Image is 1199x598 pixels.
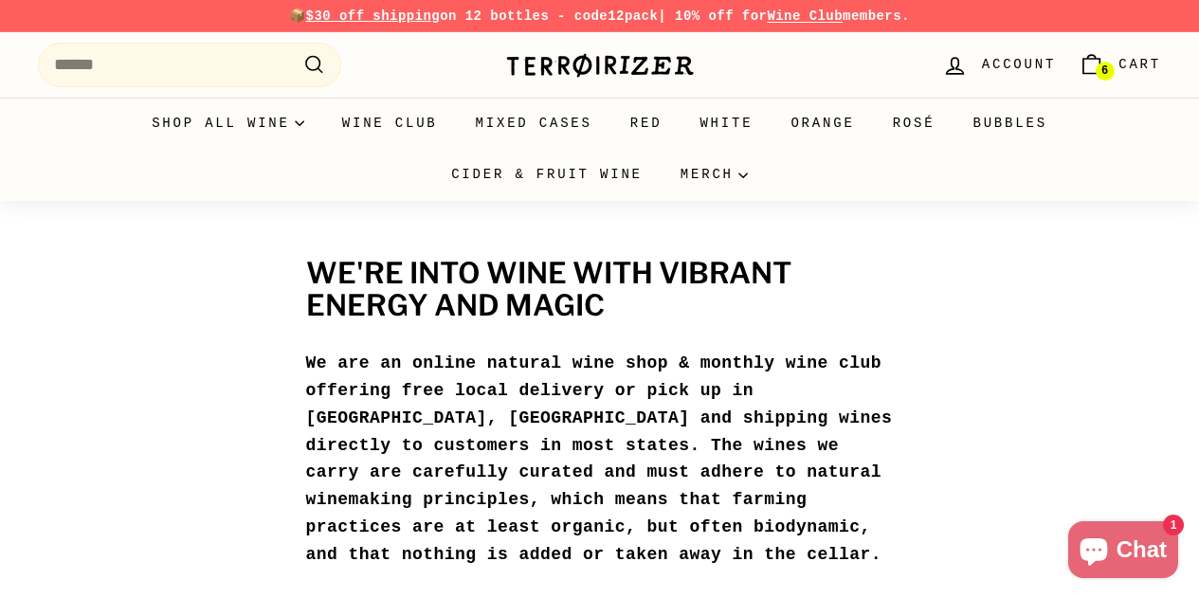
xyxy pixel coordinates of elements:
[772,98,873,149] a: Orange
[608,9,658,24] strong: 12pack
[874,98,954,149] a: Rosé
[1118,54,1161,75] span: Cart
[1101,64,1108,78] span: 6
[323,98,457,149] a: Wine Club
[954,98,1065,149] a: Bubbles
[306,353,893,564] strong: We are an online natural wine shop & monthly wine club offering free local delivery or pick up in...
[931,37,1067,93] a: Account
[432,149,662,200] a: Cider & Fruit Wine
[306,258,894,321] h2: we're into wine with vibrant energy and magic
[982,54,1056,75] span: Account
[611,98,681,149] a: Red
[306,9,441,24] span: $30 off shipping
[1063,521,1184,583] inbox-online-store-chat: Shopify online store chat
[38,6,1161,27] p: 📦 on 12 bottles - code | 10% off for members.
[681,98,772,149] a: White
[662,149,767,200] summary: Merch
[767,9,843,24] a: Wine Club
[1067,37,1172,93] a: Cart
[133,98,323,149] summary: Shop all wine
[457,98,611,149] a: Mixed Cases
